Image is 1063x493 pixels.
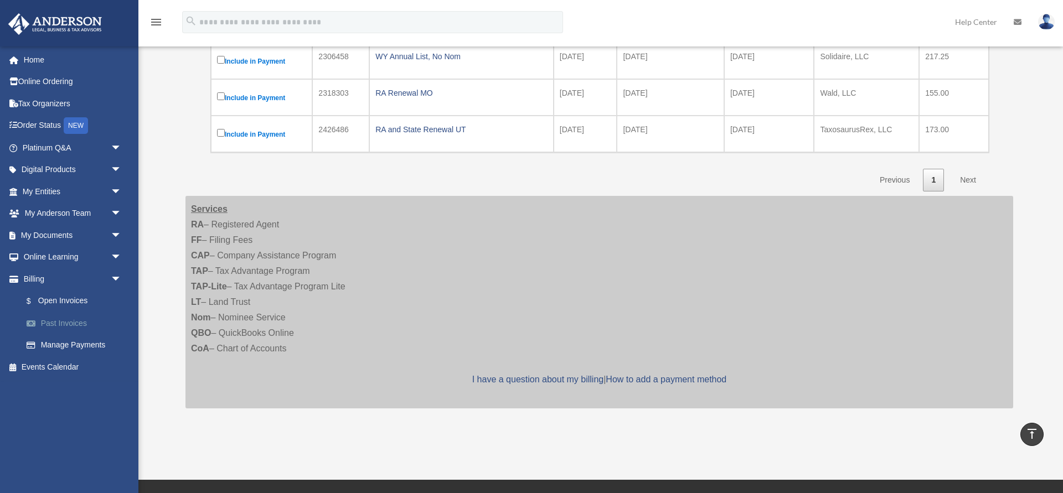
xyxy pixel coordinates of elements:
a: Past Invoices [16,312,138,334]
td: Wald, LLC [814,79,919,116]
a: My Documentsarrow_drop_down [8,224,138,246]
td: [DATE] [554,43,617,79]
td: [DATE] [554,79,617,116]
td: [DATE] [617,79,724,116]
i: menu [149,15,163,29]
td: [DATE] [724,79,814,116]
td: Solidaire, LLC [814,43,919,79]
a: Platinum Q&Aarrow_drop_down [8,137,138,159]
span: arrow_drop_down [111,137,133,159]
strong: LT [191,297,201,307]
td: 2318303 [312,79,369,116]
a: Digital Productsarrow_drop_down [8,159,138,181]
a: Online Learningarrow_drop_down [8,246,138,268]
td: 2426486 [312,116,369,152]
a: $Open Invoices [16,290,133,313]
a: 1 [923,169,944,191]
td: [DATE] [724,116,814,152]
a: Order StatusNEW [8,115,138,137]
a: Tax Organizers [8,92,138,115]
span: arrow_drop_down [111,224,133,247]
strong: FF [191,235,202,245]
span: arrow_drop_down [111,268,133,290]
strong: Services [191,204,228,214]
span: arrow_drop_down [111,203,133,225]
a: vertical_align_top [1020,423,1044,446]
span: arrow_drop_down [111,180,133,203]
div: – Registered Agent – Filing Fees – Company Assistance Program – Tax Advantage Program – Tax Advan... [185,196,1013,408]
label: Include in Payment [217,127,306,141]
div: WY Annual List, No Nom [375,49,548,64]
a: Billingarrow_drop_down [8,268,138,290]
a: My Anderson Teamarrow_drop_down [8,203,138,225]
div: RA and State Renewal UT [375,122,548,137]
td: 217.25 [919,43,989,79]
input: Include in Payment [217,56,225,64]
td: [DATE] [617,116,724,152]
a: How to add a payment method [606,375,726,384]
p: | [191,372,1008,387]
i: vertical_align_top [1025,427,1039,440]
a: Home [8,49,138,71]
input: Include in Payment [217,92,225,100]
span: arrow_drop_down [111,159,133,181]
a: Next [952,169,984,191]
div: RA Renewal MO [375,85,548,101]
strong: QBO [191,328,211,338]
a: My Entitiesarrow_drop_down [8,180,138,203]
strong: TAP [191,266,208,276]
label: Include in Payment [217,54,306,68]
strong: Nom [191,313,211,322]
strong: TAP-Lite [191,282,227,291]
span: $ [33,294,38,308]
a: Manage Payments [16,334,138,356]
a: Online Ordering [8,71,138,93]
td: [DATE] [554,116,617,152]
span: arrow_drop_down [111,246,133,269]
div: NEW [64,117,88,134]
strong: CAP [191,251,210,260]
img: User Pic [1038,14,1055,30]
td: 173.00 [919,116,989,152]
td: TaxosaurusRex, LLC [814,116,919,152]
input: Include in Payment [217,129,225,137]
td: [DATE] [724,43,814,79]
a: Events Calendar [8,356,138,378]
td: 155.00 [919,79,989,116]
a: Previous [871,169,918,191]
a: menu [149,19,163,29]
td: 2306458 [312,43,369,79]
a: I have a question about my billing [472,375,603,384]
strong: CoA [191,344,209,353]
strong: RA [191,220,204,229]
img: Anderson Advisors Platinum Portal [5,13,105,35]
label: Include in Payment [217,90,306,105]
td: [DATE] [617,43,724,79]
i: search [185,15,197,27]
